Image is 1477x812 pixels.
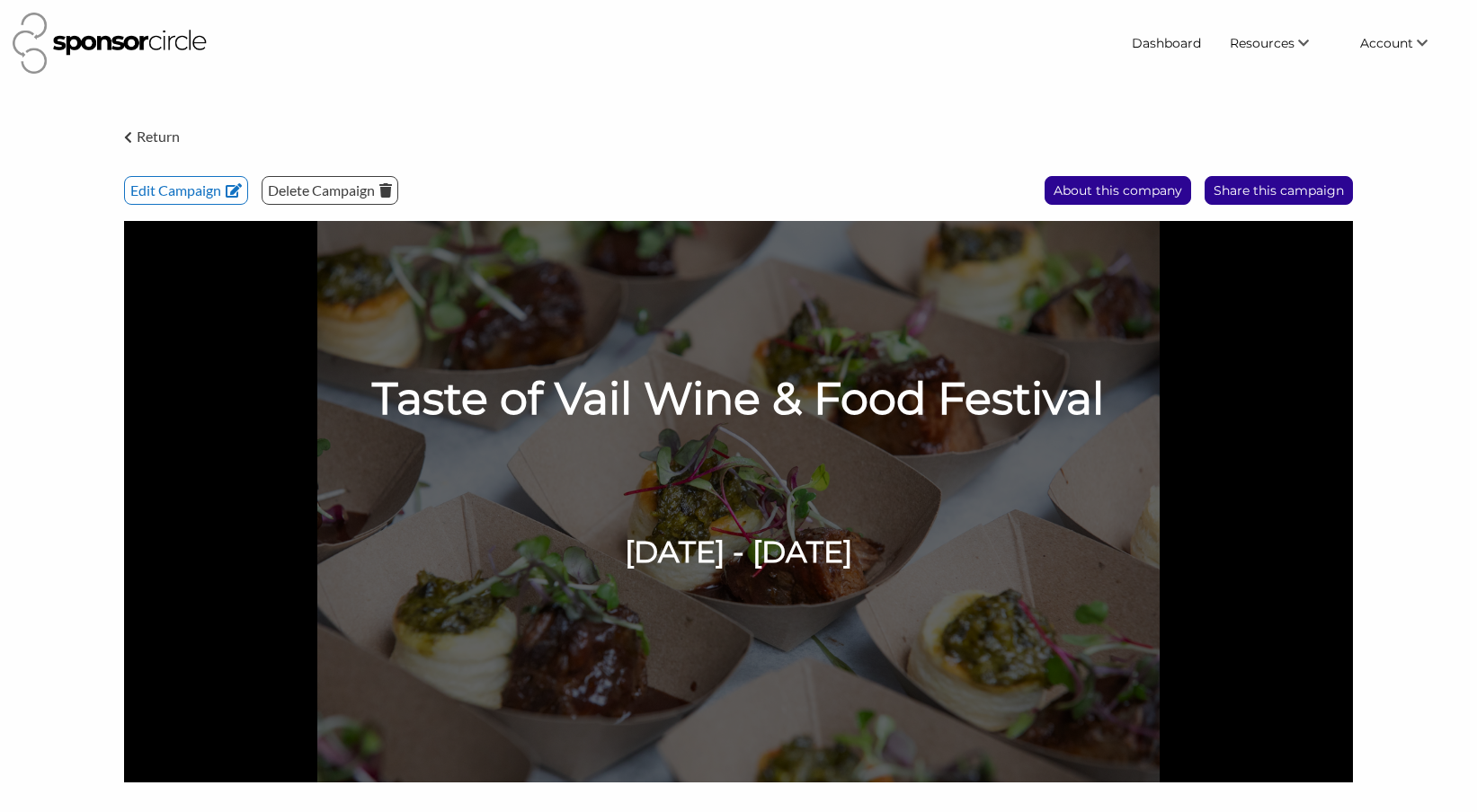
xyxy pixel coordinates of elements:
[137,125,180,148] p: Return
[1215,27,1346,59] li: Resources
[124,221,1353,781] img: header_image
[13,13,207,74] img: Sponsor Circle Logo
[296,369,1182,428] h1: Taste of Vail Wine & Food Festival
[1045,177,1190,204] p: About this company
[262,177,397,204] p: Delete Campaign
[1206,177,1352,204] p: Share this campaign
[125,177,247,204] p: Edit Campaign
[1346,27,1464,59] li: Account
[1117,27,1215,59] a: Dashboard
[443,531,1034,572] h6: [DATE] - [DATE]
[1360,35,1413,51] span: Account
[1230,35,1295,51] span: Resources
